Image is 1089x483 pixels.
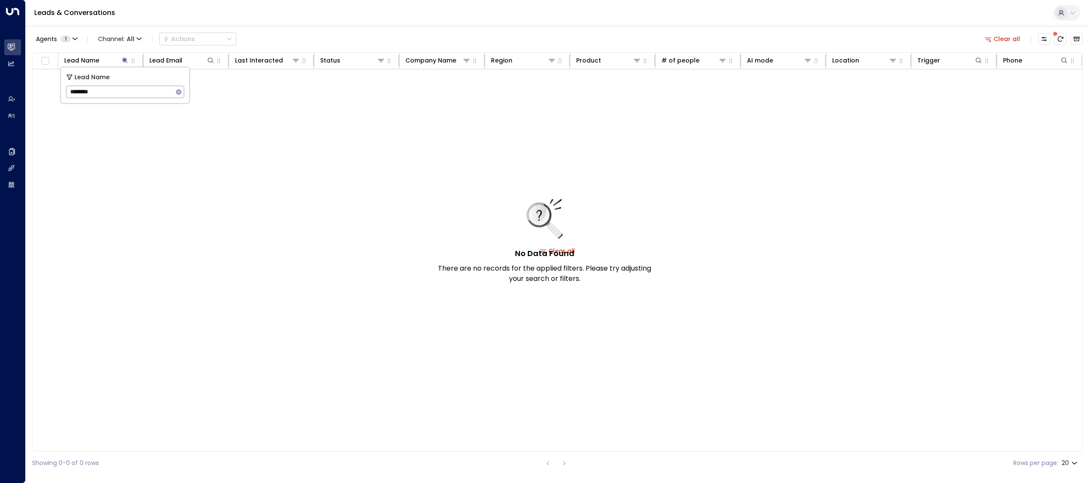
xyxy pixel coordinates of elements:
div: Lead Email [149,55,214,66]
div: Status [320,55,385,66]
div: Location [832,55,859,66]
div: AI mode [747,55,812,66]
button: Clear all [981,33,1024,45]
span: There are new threads available. Refresh the grid to view the latest updates. [1054,33,1066,45]
button: Agents1 [32,33,80,45]
div: Region [491,55,512,66]
p: There are no records for the applied filters. Please try adjusting your search or filters. [437,263,652,284]
a: Leads & Conversations [34,8,115,18]
div: Last Interacted [235,55,300,66]
span: All [127,36,134,42]
div: Lead Email [149,55,182,66]
span: Agents [36,36,57,42]
label: Rows per page: [1013,459,1058,468]
div: AI mode [747,55,773,66]
button: Actions [159,33,236,45]
div: Lead Name [64,55,99,66]
div: Actions [163,35,195,43]
div: Product [576,55,601,66]
div: # of people [661,55,726,66]
div: Trigger [917,55,982,66]
h5: No Data Found [515,247,574,259]
button: Channel:All [95,33,145,45]
span: Toggle select all [40,56,51,66]
span: 1 [60,36,71,42]
div: Lead Name [64,55,129,66]
span: Lead Name [74,72,110,82]
div: # of people [661,55,699,66]
div: Company Name [405,55,456,66]
span: Channel: [95,33,145,45]
nav: pagination navigation [542,458,570,468]
div: Showing 0-0 of 0 rows [32,459,99,468]
div: Trigger [917,55,940,66]
div: 20 [1062,457,1079,469]
div: Phone [1003,55,1068,66]
div: Product [576,55,641,66]
div: Region [491,55,556,66]
button: Customize [1038,33,1050,45]
div: Company Name [405,55,470,66]
button: Archived Leads [1071,33,1083,45]
div: Phone [1003,55,1022,66]
div: Last Interacted [235,55,283,66]
div: Status [320,55,340,66]
div: Button group with a nested menu [159,33,236,45]
div: Location [832,55,897,66]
